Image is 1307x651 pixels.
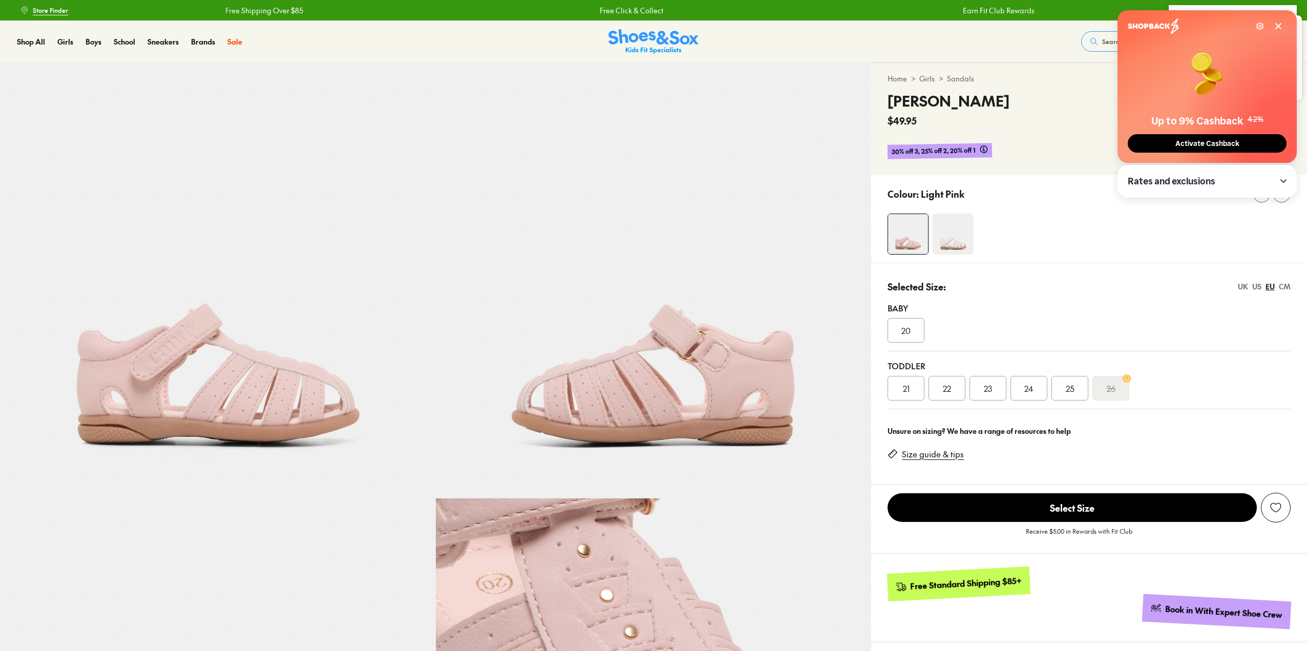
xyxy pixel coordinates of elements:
[227,36,242,47] a: Sale
[225,5,303,16] a: Free Shipping Over $85
[887,566,1030,601] a: Free Standard Shipping $85+
[902,449,964,460] a: Size guide & tips
[888,360,1291,372] div: Toddler
[608,29,699,54] img: SNS_Logo_Responsive.svg
[599,5,663,16] a: Free Click & Collect
[901,324,911,337] span: 20
[1024,382,1034,394] span: 24
[1026,527,1132,545] p: Receive $5.00 in Rewards with Fit Club
[1279,281,1291,292] div: CM
[903,382,910,394] span: 21
[86,36,101,47] a: Boys
[943,382,951,394] span: 22
[888,73,1291,84] div: > >
[1165,603,1283,621] div: Book in With Expert Shoe Crew
[1261,493,1291,522] button: Add to Wishlist
[888,280,946,293] p: Selected Size:
[1107,382,1115,394] s: 26
[1081,31,1229,52] button: Search our range of products
[57,36,73,47] a: Girls
[888,214,928,254] img: 4-558078_1
[1252,281,1261,292] div: US
[888,114,917,128] span: $49.95
[888,73,907,84] a: Home
[17,36,45,47] a: Shop All
[888,187,919,201] p: Colour:
[1142,594,1291,629] a: Book in With Expert Shoe Crew
[933,214,974,255] img: 4-558082_1
[608,29,699,54] a: Shoes & Sox
[1199,1,1287,19] a: Book a FREE Expert Fitting
[1066,382,1074,394] span: 25
[888,90,1009,112] h4: [PERSON_NAME]
[147,36,179,47] a: Sneakers
[919,73,935,84] a: Girls
[1238,281,1248,292] div: UK
[947,73,974,84] a: Sandals
[962,5,1034,16] a: Earn Fit Club Rewards
[1102,37,1187,46] span: Search our range of products
[33,6,68,15] span: Store Finder
[888,493,1257,522] button: Select Size
[921,187,964,201] p: Light Pink
[910,575,1022,592] div: Free Standard Shipping $85+
[436,62,872,498] img: 5-558079_1
[888,426,1291,436] div: Unsure on sizing? We have a range of resources to help
[191,36,215,47] a: Brands
[984,382,992,394] span: 23
[888,302,1291,314] div: Baby
[1266,281,1275,292] div: EU
[114,36,135,47] a: School
[20,1,68,19] a: Store Finder
[892,145,976,157] span: 30% off 3, 25% off 2, 20% off 1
